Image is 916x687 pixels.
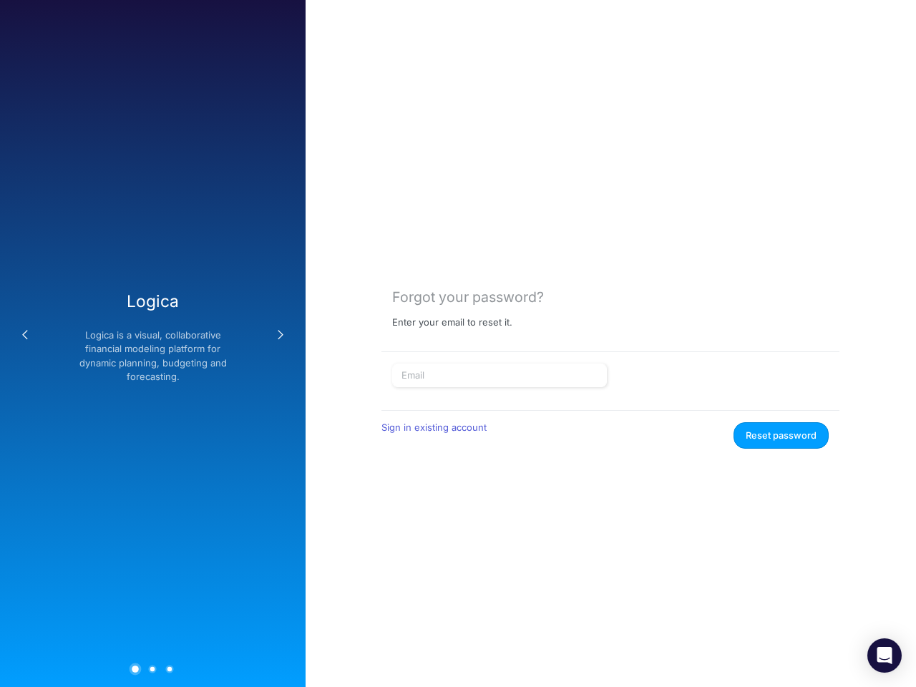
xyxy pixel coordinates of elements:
[69,291,237,311] h3: Logica
[392,317,512,328] p: Enter your email to reset it.
[149,665,157,673] button: 2
[69,328,237,384] p: Logica is a visual, collaborative financial modeling platform for dynamic planning, budgeting and...
[867,638,902,673] div: Open Intercom Messenger
[11,321,39,349] button: Previous
[166,665,174,673] button: 3
[734,422,829,449] button: Reset password
[381,422,487,433] a: Sign in existing account
[392,364,607,388] input: Email
[392,289,829,306] div: Forgot your password?
[130,663,142,675] button: 1
[266,321,295,349] button: Next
